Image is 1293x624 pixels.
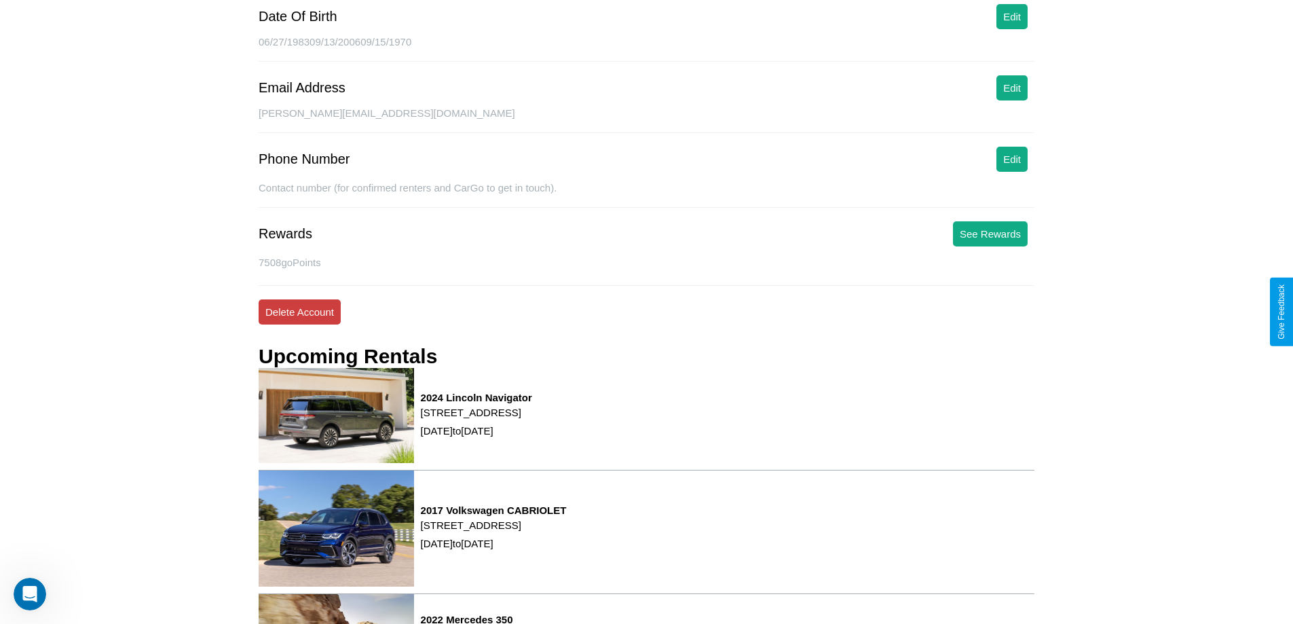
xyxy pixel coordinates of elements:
div: Rewards [259,226,312,242]
div: Date Of Birth [259,9,337,24]
div: Phone Number [259,151,350,167]
div: Email Address [259,80,345,96]
button: Delete Account [259,299,341,325]
button: See Rewards [953,221,1028,246]
p: [DATE] to [DATE] [421,534,567,553]
div: Contact number (for confirmed renters and CarGo to get in touch). [259,182,1034,208]
h3: 2024 Lincoln Navigator [421,392,532,403]
button: Edit [996,4,1028,29]
div: 06/27/198309/13/200609/15/1970 [259,36,1034,62]
h3: Upcoming Rentals [259,345,437,368]
img: rental [259,471,414,587]
p: [STREET_ADDRESS] [421,403,532,422]
img: rental [259,368,414,463]
button: Edit [996,75,1028,100]
p: [DATE] to [DATE] [421,422,532,440]
p: 7508 goPoints [259,253,1034,272]
div: [PERSON_NAME][EMAIL_ADDRESS][DOMAIN_NAME] [259,107,1034,133]
div: Give Feedback [1277,285,1286,339]
p: [STREET_ADDRESS] [421,516,567,534]
iframe: Intercom live chat [14,578,46,610]
button: Edit [996,147,1028,172]
h3: 2017 Volkswagen CABRIOLET [421,504,567,516]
